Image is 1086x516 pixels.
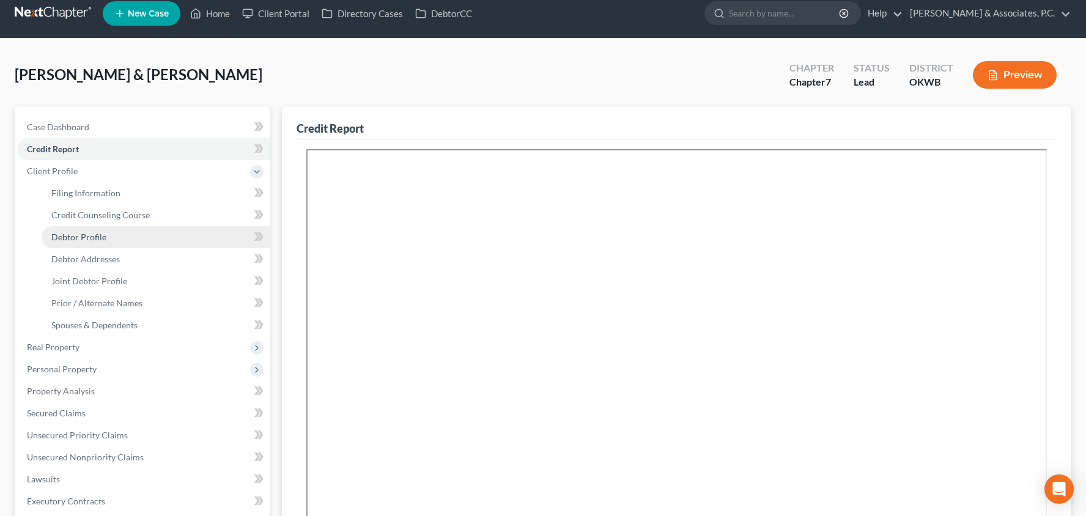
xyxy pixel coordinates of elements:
span: Credit Counseling Course [51,210,150,220]
button: Preview [973,61,1057,89]
a: Lawsuits [17,468,270,490]
span: Executory Contracts [27,496,105,506]
span: Credit Report [27,144,79,154]
span: Joint Debtor Profile [51,276,127,286]
span: 7 [826,76,831,87]
div: Credit Report [297,121,364,136]
a: Prior / Alternate Names [42,292,270,314]
div: Status [854,61,890,75]
a: Spouses & Dependents [42,314,270,336]
div: Lead [854,75,890,89]
span: Prior / Alternate Names [51,298,142,308]
span: Lawsuits [27,474,60,484]
div: Chapter [789,75,834,89]
div: OKWB [909,75,953,89]
a: Home [184,2,236,24]
a: Unsecured Priority Claims [17,424,270,446]
span: Case Dashboard [27,122,89,132]
span: Filing Information [51,188,120,198]
span: Debtor Addresses [51,254,120,264]
input: Search by name... [729,2,841,24]
span: Property Analysis [27,386,95,396]
a: Client Portal [236,2,316,24]
a: Executory Contracts [17,490,270,512]
span: Spouses & Dependents [51,320,138,330]
span: Unsecured Priority Claims [27,430,128,440]
span: Client Profile [27,166,78,176]
a: Directory Cases [316,2,409,24]
span: Secured Claims [27,408,86,418]
span: New Case [128,9,169,18]
a: Credit Counseling Course [42,204,270,226]
span: Personal Property [27,364,97,374]
a: Filing Information [42,182,270,204]
a: Credit Report [17,138,270,160]
a: Unsecured Nonpriority Claims [17,446,270,468]
div: Open Intercom Messenger [1044,474,1074,504]
a: Secured Claims [17,402,270,424]
a: [PERSON_NAME] & Associates, P.C. [904,2,1071,24]
a: Joint Debtor Profile [42,270,270,292]
a: Debtor Addresses [42,248,270,270]
span: Unsecured Nonpriority Claims [27,452,144,462]
div: District [909,61,953,75]
span: [PERSON_NAME] & [PERSON_NAME] [15,65,262,83]
a: Case Dashboard [17,116,270,138]
a: DebtorCC [409,2,478,24]
a: Debtor Profile [42,226,270,248]
span: Real Property [27,342,79,352]
div: Chapter [789,61,834,75]
a: Help [862,2,903,24]
a: Property Analysis [17,380,270,402]
span: Debtor Profile [51,232,106,242]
